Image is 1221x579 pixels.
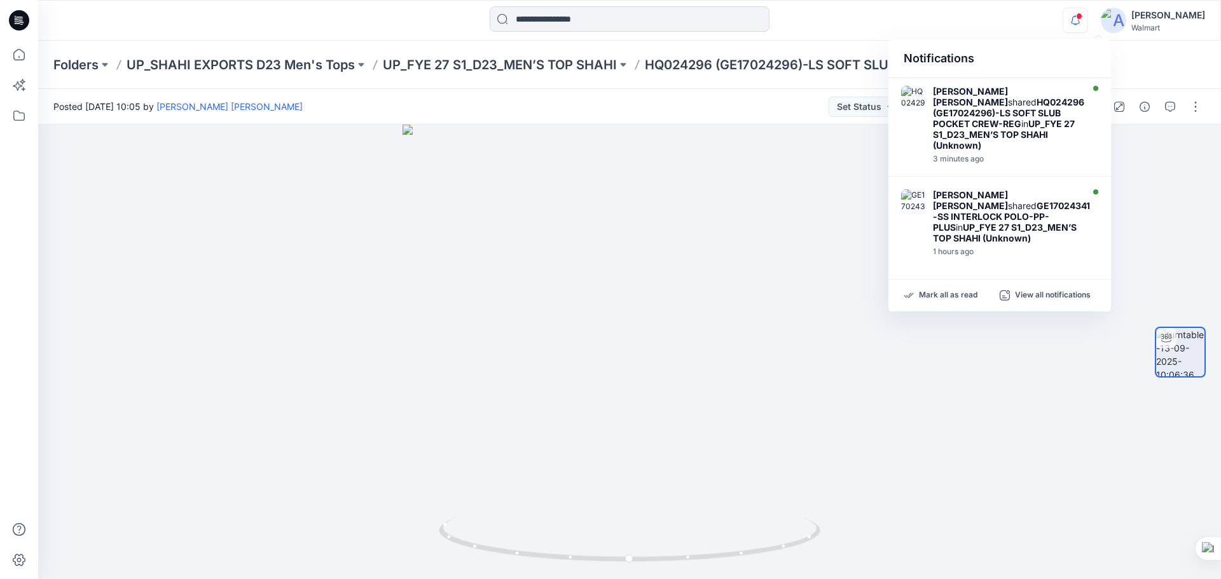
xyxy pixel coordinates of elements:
[901,189,927,215] img: GE17024341-SS INTERLOCK POLO-PP-PLUS
[933,86,1010,107] strong: [PERSON_NAME] ​[PERSON_NAME]
[933,189,1010,211] strong: [PERSON_NAME] ​[PERSON_NAME]
[933,247,1091,256] div: Saturday, September 13, 2025 09:07
[1131,8,1205,23] div: [PERSON_NAME]
[933,154,1084,163] div: Saturday, September 13, 2025 10:07
[888,39,1111,78] div: Notifications
[933,189,1091,243] div: shared in
[933,118,1075,151] strong: UP_FYE 27 S1_D23_MEN’S TOP SHAHI (Unknown)
[383,56,617,74] a: UP_FYE 27 S1_D23_MEN’S TOP SHAHI
[901,86,927,111] img: HQ024296 (GE17024296)-LS SOFT SLUB POCKET CREW-REG
[127,56,355,74] a: UP_SHAHI EXPORTS D23 Men's Tops
[1101,8,1126,33] img: avatar
[919,290,977,301] p: Mark all as read
[933,200,1090,233] strong: GE17024341-SS INTERLOCK POLO-PP-PLUS
[933,97,1084,129] strong: HQ024296 (GE17024296)-LS SOFT SLUB POCKET CREW-REG
[645,56,908,74] p: HQ024296 (GE17024296)-LS SOFT SLUB POCKET CREW-REG
[1156,328,1204,376] img: turntable-13-09-2025-10:06:36
[933,222,1077,243] strong: UP_FYE 27 S1_D23_MEN’S TOP SHAHI (Unknown)
[1135,97,1155,117] button: Details
[53,56,99,74] a: Folders
[53,100,303,113] span: Posted [DATE] 10:05 by
[156,101,303,112] a: [PERSON_NAME] ​[PERSON_NAME]
[933,86,1084,151] div: shared in
[1131,23,1205,32] div: Walmart
[1015,290,1091,301] p: View all notifications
